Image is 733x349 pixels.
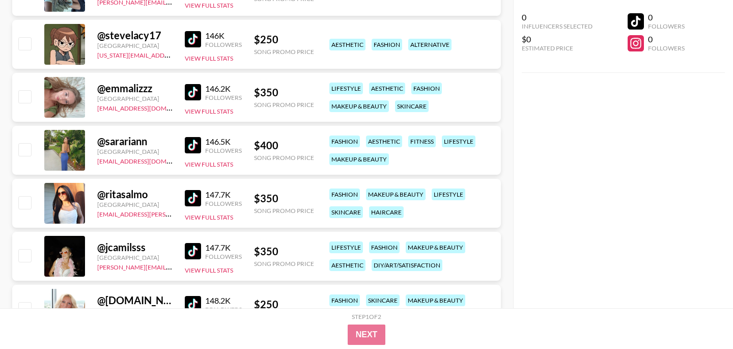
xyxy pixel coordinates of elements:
[648,44,685,52] div: Followers
[205,306,242,313] div: Followers
[329,259,365,271] div: aesthetic
[97,254,173,261] div: [GEOGRAPHIC_DATA]
[254,207,314,214] div: Song Promo Price
[185,55,233,62] button: View Full Stats
[522,44,593,52] div: Estimated Price
[97,29,173,42] div: @ stevelacy17
[648,22,685,30] div: Followers
[97,307,173,314] div: [GEOGRAPHIC_DATA]
[682,298,721,337] iframe: Drift Widget Chat Controller
[185,108,233,115] button: View Full Stats
[329,153,389,165] div: makeup & beauty
[205,200,242,207] div: Followers
[97,188,173,201] div: @ ritasalmo
[97,155,200,165] a: [EMAIL_ADDRESS][DOMAIN_NAME]
[97,241,173,254] div: @ jcamilsss
[205,147,242,154] div: Followers
[185,190,201,206] img: TikTok
[329,189,360,200] div: fashion
[205,243,242,253] div: 147.7K
[254,154,314,162] div: Song Promo Price
[254,192,314,205] div: $ 350
[97,294,173,307] div: @ [DOMAIN_NAME]
[348,325,386,345] button: Next
[648,34,685,44] div: 0
[185,296,201,312] img: TikTok
[372,39,402,50] div: fashion
[185,266,233,274] button: View Full Stats
[329,206,363,218] div: skincare
[522,34,593,44] div: $0
[185,84,201,100] img: TikTok
[522,22,593,30] div: Influencers Selected
[97,49,231,59] a: [US_STATE][EMAIL_ADDRESS][DOMAIN_NAME]
[205,84,242,94] div: 146.2K
[254,139,314,152] div: $ 400
[329,39,365,50] div: aesthetic
[522,12,593,22] div: 0
[97,148,173,155] div: [GEOGRAPHIC_DATA]
[254,86,314,99] div: $ 350
[205,41,242,48] div: Followers
[185,137,201,153] img: TikTok
[442,136,475,147] div: lifestyle
[205,137,242,147] div: 146.5K
[395,100,429,112] div: skincare
[352,313,381,320] div: Step 1 of 2
[254,245,314,258] div: $ 350
[329,241,363,253] div: lifestyle
[406,294,465,306] div: makeup & beauty
[205,296,242,306] div: 148.2K
[254,101,314,109] div: Song Promo Price
[185,160,233,168] button: View Full Stats
[254,298,314,311] div: $ 250
[329,83,363,94] div: lifestyle
[205,31,242,41] div: 146K
[329,136,360,147] div: fashion
[205,253,242,260] div: Followers
[366,294,400,306] div: skincare
[185,2,233,9] button: View Full Stats
[329,100,389,112] div: makeup & beauty
[366,136,402,147] div: aesthetic
[369,241,400,253] div: fashion
[372,259,442,271] div: diy/art/satisfaction
[366,189,426,200] div: makeup & beauty
[254,33,314,46] div: $ 250
[432,189,465,200] div: lifestyle
[369,206,404,218] div: haircare
[97,261,248,271] a: [PERSON_NAME][EMAIL_ADDRESS][DOMAIN_NAME]
[648,12,685,22] div: 0
[369,83,405,94] div: aesthetic
[185,213,233,221] button: View Full Stats
[97,95,173,102] div: [GEOGRAPHIC_DATA]
[408,39,452,50] div: alternative
[329,294,360,306] div: fashion
[97,42,173,49] div: [GEOGRAPHIC_DATA]
[185,31,201,47] img: TikTok
[97,208,248,218] a: [EMAIL_ADDRESS][PERSON_NAME][DOMAIN_NAME]
[254,48,314,56] div: Song Promo Price
[97,82,173,95] div: @ emmalizzz
[97,102,200,112] a: [EMAIL_ADDRESS][DOMAIN_NAME]
[205,94,242,101] div: Followers
[254,260,314,267] div: Song Promo Price
[406,241,465,253] div: makeup & beauty
[411,83,442,94] div: fashion
[97,201,173,208] div: [GEOGRAPHIC_DATA]
[97,135,173,148] div: @ sarariann
[185,243,201,259] img: TikTok
[205,190,242,200] div: 147.7K
[408,136,436,147] div: fitness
